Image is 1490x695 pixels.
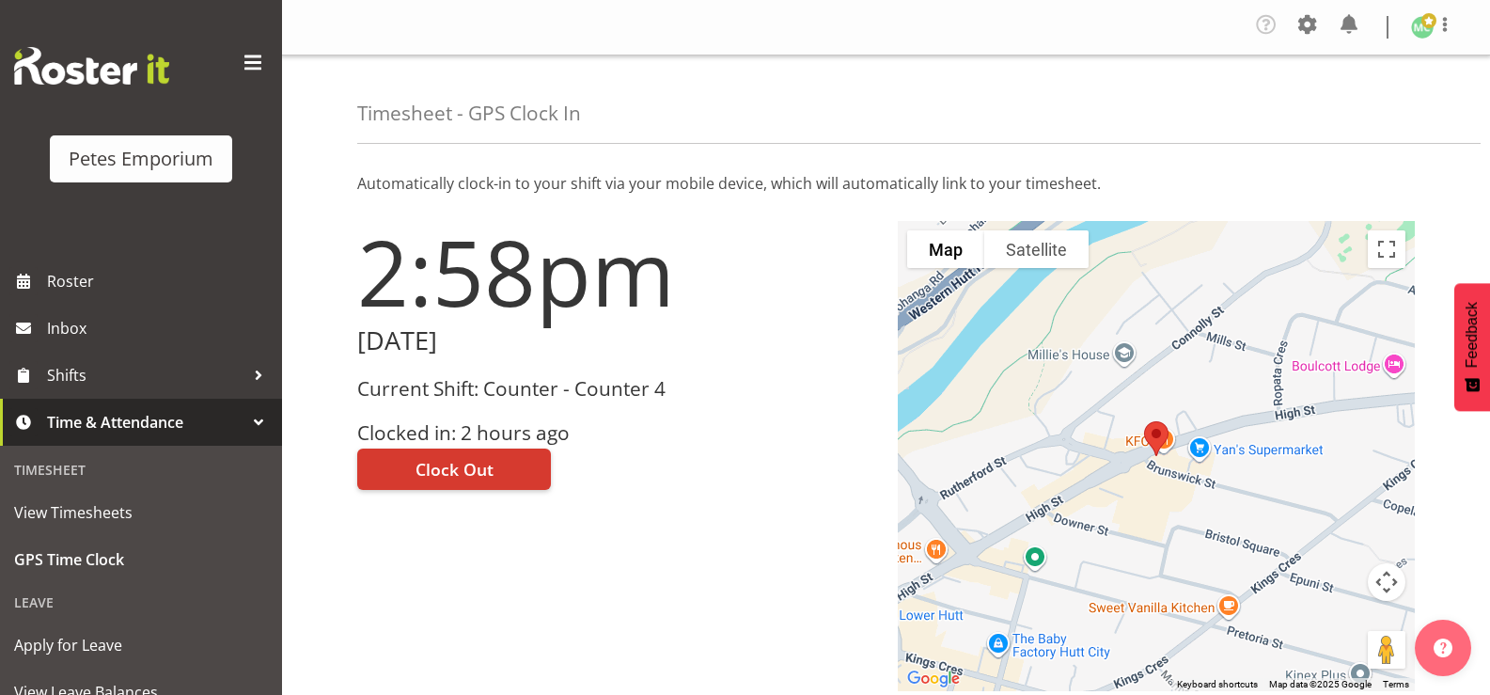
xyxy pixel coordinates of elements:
div: Petes Emporium [69,145,213,173]
a: Terms (opens in new tab) [1383,679,1409,689]
button: Map camera controls [1368,563,1405,601]
div: Leave [5,583,277,622]
a: Open this area in Google Maps (opens a new window) [902,667,965,691]
h2: [DATE] [357,326,875,355]
button: Show satellite imagery [984,230,1089,268]
h3: Current Shift: Counter - Counter 4 [357,378,875,400]
span: View Timesheets [14,498,268,527]
span: Clock Out [416,457,494,482]
span: Shifts [47,361,244,389]
a: View Timesheets [5,489,277,536]
span: Feedback [1464,302,1481,368]
img: Rosterit website logo [14,47,169,85]
h3: Clocked in: 2 hours ago [357,422,875,444]
h1: 2:58pm [357,221,875,323]
div: Timesheet [5,450,277,489]
h4: Timesheet - GPS Clock In [357,103,581,124]
span: Apply for Leave [14,631,268,659]
span: Roster [47,267,273,295]
a: Apply for Leave [5,622,277,669]
button: Drag Pegman onto the map to open Street View [1368,631,1405,669]
img: help-xxl-2.png [1434,639,1452,657]
button: Toggle fullscreen view [1368,230,1405,268]
button: Show street map [907,230,984,268]
span: GPS Time Clock [14,545,268,574]
button: Feedback - Show survey [1454,283,1490,411]
img: Google [902,667,965,691]
img: melissa-cowen2635.jpg [1411,16,1434,39]
span: Time & Attendance [47,408,244,436]
button: Clock Out [357,449,551,490]
a: GPS Time Clock [5,536,277,583]
button: Keyboard shortcuts [1177,678,1258,691]
span: Map data ©2025 Google [1269,679,1372,689]
span: Inbox [47,314,273,342]
p: Automatically clock-in to your shift via your mobile device, which will automatically link to you... [357,172,1415,195]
